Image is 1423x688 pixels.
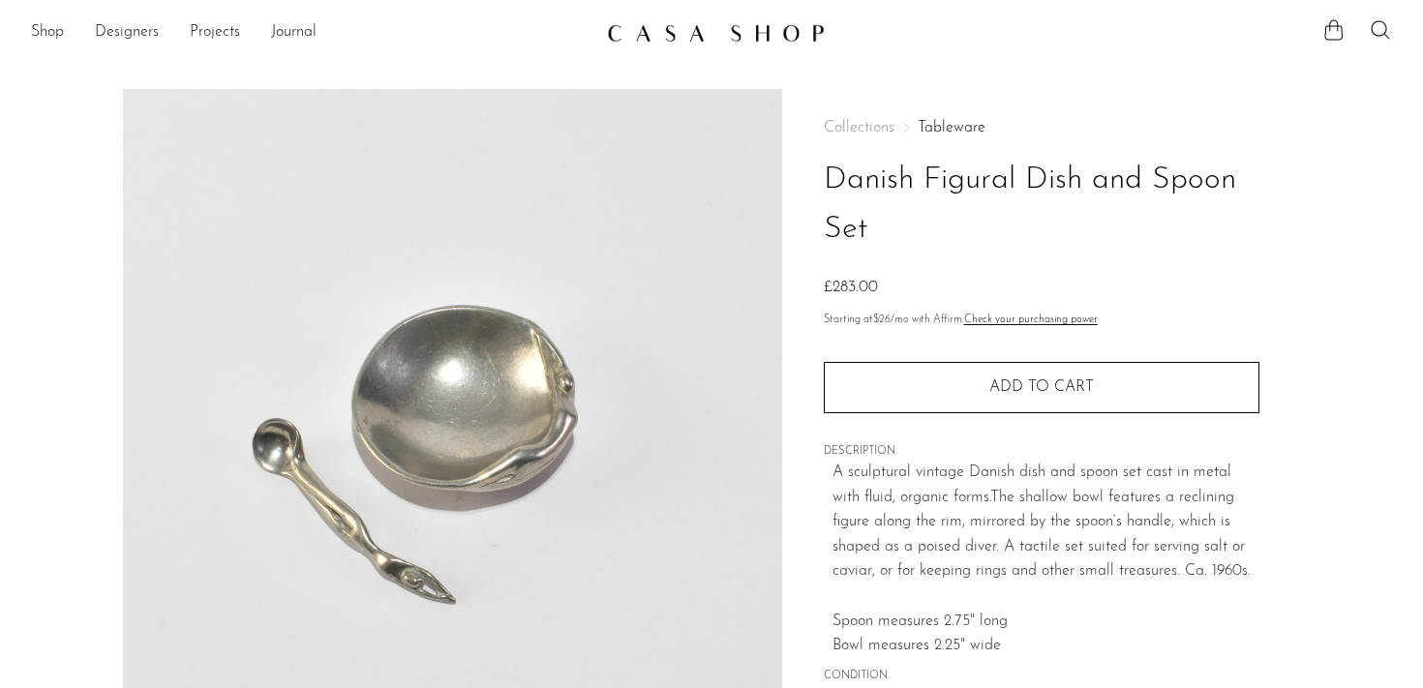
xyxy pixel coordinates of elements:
a: Journal [271,20,317,45]
a: Designers [95,20,159,45]
span: Add to cart [989,378,1094,397]
span: $26 [873,314,891,325]
p: Starting at /mo with Affirm. [824,312,1259,329]
a: Projects [190,20,240,45]
a: Shop [31,20,64,45]
p: A sculptural vintage Danish dish and spoon set cast in metal with fluid, organic forms. The shall... [833,461,1259,659]
span: Collections [824,120,894,135]
button: Add to cart [824,362,1259,412]
nav: Breadcrumbs [824,120,1259,135]
span: CONDITION [824,668,1259,685]
h1: Danish Figural Dish and Spoon Set [824,156,1259,254]
ul: NEW HEADER MENU [31,16,591,49]
span: DESCRIPTION [824,443,1259,461]
a: Check your purchasing power - Learn more about Affirm Financing (opens in modal) [964,314,1098,325]
nav: Desktop navigation [31,16,591,49]
span: £283.00 [824,280,878,295]
a: Tableware [918,120,985,135]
